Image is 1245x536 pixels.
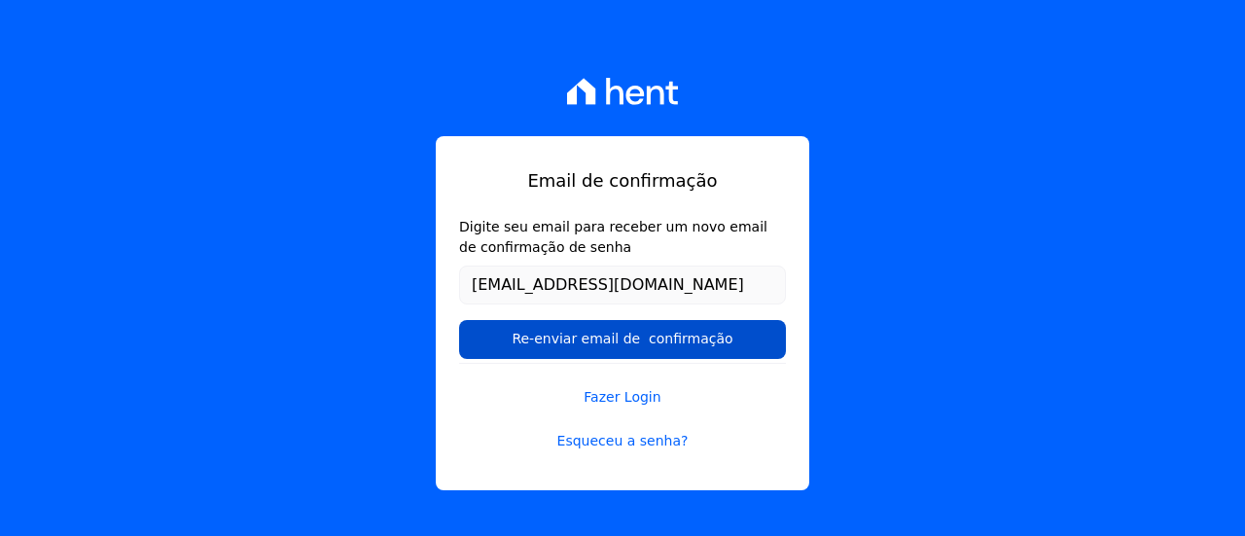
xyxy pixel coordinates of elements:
label: Digite seu email para receber um novo email de confirmação de senha [459,217,786,258]
h1: Email de confirmação [459,167,786,194]
a: Fazer Login [459,363,786,408]
input: Re-enviar email de confirmação [459,320,786,359]
a: Esqueceu a senha? [459,431,786,451]
input: Email [459,266,786,304]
